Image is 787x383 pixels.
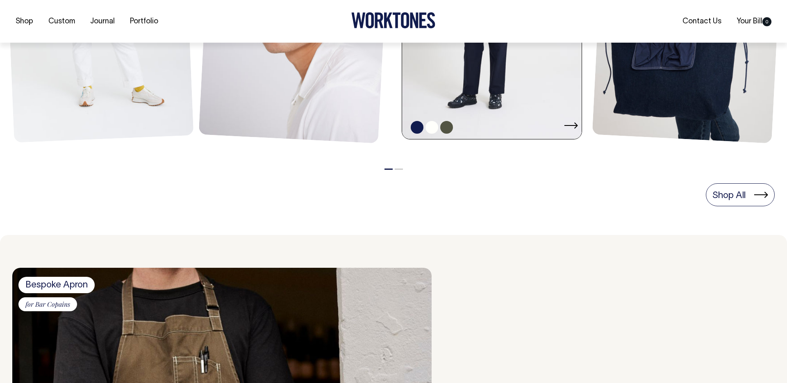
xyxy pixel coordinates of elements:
[733,14,775,28] a: Your Bill0
[762,17,771,26] span: 0
[18,277,95,293] span: Bespoke Apron
[706,183,775,206] a: Shop All
[395,169,403,170] button: 2 of 2
[12,15,36,28] a: Shop
[679,14,725,28] a: Contact Us
[18,297,77,311] span: for Bar Copains
[45,15,78,28] a: Custom
[127,15,161,28] a: Portfolio
[87,15,118,28] a: Journal
[384,169,393,170] button: 1 of 2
